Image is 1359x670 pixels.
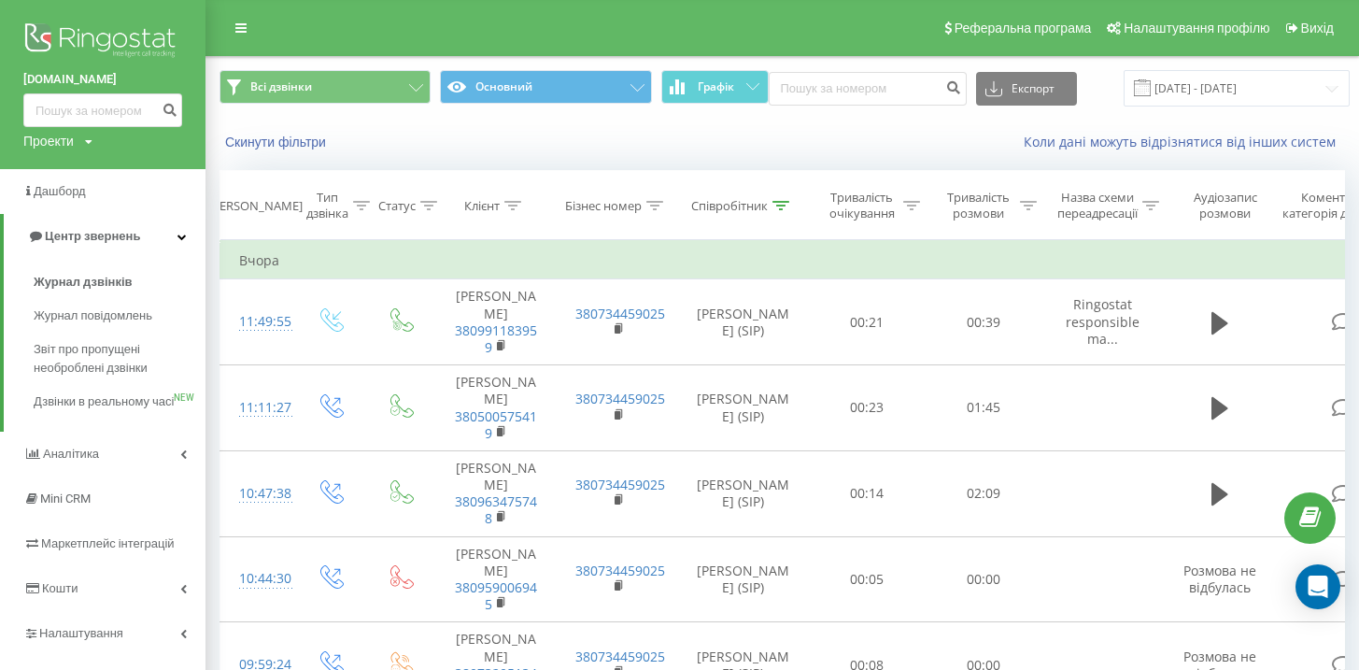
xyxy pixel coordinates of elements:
[455,578,537,613] a: 380959006945
[926,279,1042,365] td: 00:39
[219,134,335,150] button: Скинути фільтри
[40,492,91,506] span: Mini CRM
[1124,21,1269,36] span: Налаштування профілю
[1024,133,1345,150] a: Коли дані можуть відрізнятися вiд інших систем
[208,198,303,214] div: [PERSON_NAME]
[4,214,205,259] a: Центр звернень
[239,476,276,512] div: 10:47:38
[435,450,557,536] td: [PERSON_NAME]
[41,536,175,550] span: Маркетплейс інтеграцій
[34,265,205,299] a: Журнал дзвінків
[45,229,140,243] span: Центр звернень
[926,450,1042,536] td: 02:09
[440,70,651,104] button: Основний
[825,190,899,221] div: Тривалість очікування
[435,536,557,622] td: [PERSON_NAME]
[34,184,86,198] span: Дашборд
[1180,190,1270,221] div: Аудіозапис розмови
[1057,190,1138,221] div: Назва схеми переадресації
[575,648,665,665] a: 380734459025
[34,392,174,411] span: Дзвінки в реальному часі
[455,321,537,356] a: 380991183959
[464,198,500,214] div: Клієнт
[23,70,182,89] a: [DOMAIN_NAME]
[455,492,537,527] a: 380963475748
[926,365,1042,451] td: 01:45
[1066,295,1140,347] span: Ringostat responsible ma...
[39,626,123,640] span: Налаштування
[34,333,205,385] a: Звіт про пропущені необроблені дзвінки
[575,476,665,493] a: 380734459025
[23,93,182,127] input: Пошук за номером
[239,304,276,340] div: 11:49:55
[565,198,642,214] div: Бізнес номер
[43,447,99,461] span: Аналiтика
[678,279,809,365] td: [PERSON_NAME] (SIP)
[34,385,205,419] a: Дзвінки в реальному часіNEW
[769,72,967,106] input: Пошук за номером
[250,79,312,94] span: Всі дзвінки
[575,562,665,579] a: 380734459025
[34,306,152,325] span: Журнал повідомлень
[1183,562,1256,596] span: Розмова не відбулась
[1301,21,1334,36] span: Вихід
[23,19,182,65] img: Ringostat logo
[678,536,809,622] td: [PERSON_NAME] (SIP)
[239,561,276,597] div: 10:44:30
[809,536,926,622] td: 00:05
[42,581,78,595] span: Кошти
[575,390,665,407] a: 380734459025
[698,80,734,93] span: Графік
[661,70,769,104] button: Графік
[219,70,431,104] button: Всі дзвінки
[435,279,557,365] td: [PERSON_NAME]
[34,299,205,333] a: Журнал повідомлень
[809,450,926,536] td: 00:14
[455,407,537,442] a: 380500575419
[575,305,665,322] a: 380734459025
[306,190,348,221] div: Тип дзвінка
[34,273,133,292] span: Журнал дзвінків
[34,340,196,378] span: Звіт про пропущені необроблені дзвінки
[809,279,926,365] td: 00:21
[955,21,1092,36] span: Реферальна програма
[976,72,1077,106] button: Експорт
[239,390,276,426] div: 11:11:27
[809,365,926,451] td: 00:23
[1295,564,1340,609] div: Open Intercom Messenger
[678,365,809,451] td: [PERSON_NAME] (SIP)
[941,190,1015,221] div: Тривалість розмови
[435,365,557,451] td: [PERSON_NAME]
[691,198,768,214] div: Співробітник
[926,536,1042,622] td: 00:00
[378,198,416,214] div: Статус
[23,132,74,150] div: Проекти
[678,450,809,536] td: [PERSON_NAME] (SIP)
